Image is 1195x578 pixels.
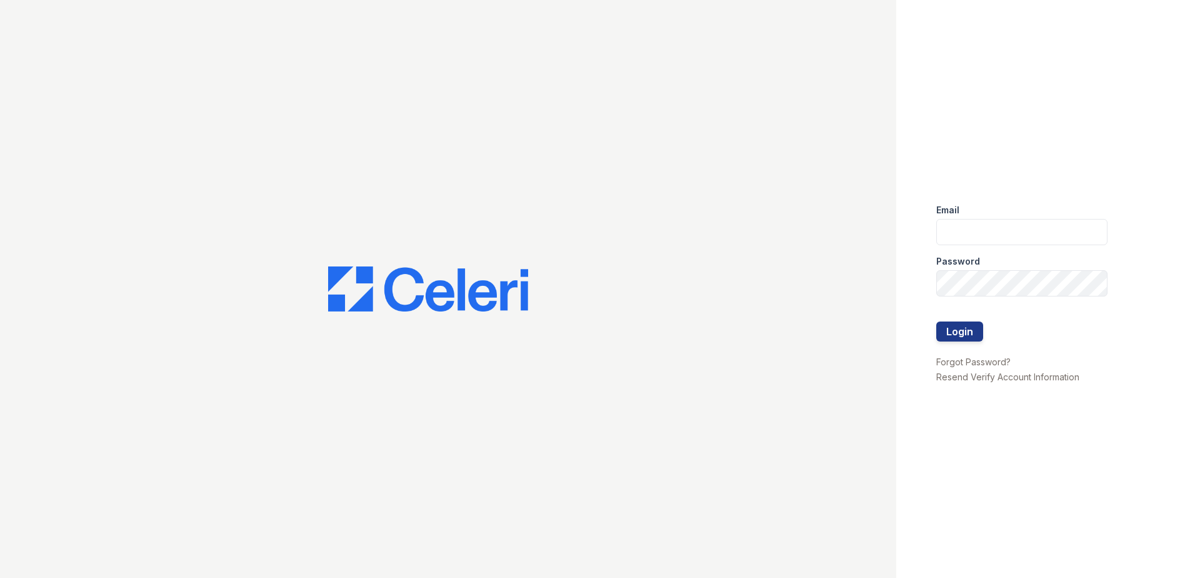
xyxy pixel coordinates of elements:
[936,372,1079,382] a: Resend Verify Account Information
[936,322,983,342] button: Login
[936,204,959,216] label: Email
[328,266,528,312] img: CE_Logo_Blue-a8612792a0a2168367f1c8372b55b34899dd931a85d93a1a3d3e32e68fde9ad4.png
[936,255,980,268] label: Password
[936,357,1011,367] a: Forgot Password?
